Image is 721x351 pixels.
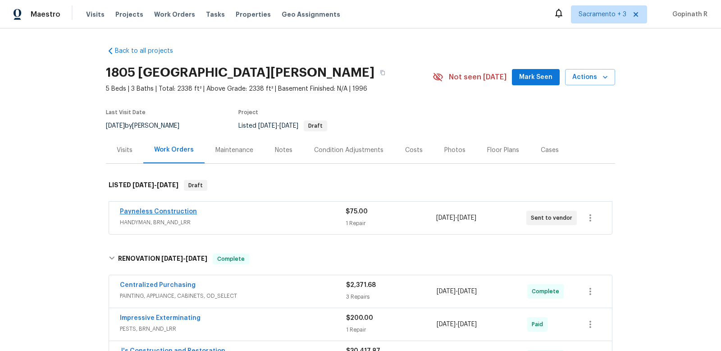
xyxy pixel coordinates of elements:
span: Paid [532,320,547,329]
span: [DATE] [436,215,455,221]
span: Tasks [206,11,225,18]
div: LISTED [DATE]-[DATE]Draft [106,171,615,200]
span: [DATE] [186,255,207,262]
span: Listed [238,123,327,129]
span: PAINTING, APPLIANCE, CABINETS, OD_SELECT [120,291,346,300]
a: Payneless Construction [120,208,197,215]
span: Sent to vendor [531,213,576,222]
span: Draft [305,123,326,129]
span: [DATE] [161,255,183,262]
span: 5 Beds | 3 Baths | Total: 2338 ft² | Above Grade: 2338 ft² | Basement Finished: N/A | 1996 [106,84,433,93]
span: $75.00 [346,208,368,215]
div: 1 Repair [346,219,436,228]
div: 3 Repairs [346,292,437,301]
div: Floor Plans [487,146,519,155]
span: Sacramento + 3 [579,10,626,19]
h6: LISTED [109,180,178,191]
span: [DATE] [157,182,178,188]
span: PESTS, BRN_AND_LRR [120,324,346,333]
div: Maintenance [215,146,253,155]
div: Photos [444,146,465,155]
h2: 1805 [GEOGRAPHIC_DATA][PERSON_NAME] [106,68,374,77]
a: Centralized Purchasing [120,282,196,288]
span: [DATE] [457,215,476,221]
span: Projects [115,10,143,19]
span: HANDYMAN, BRN_AND_LRR [120,218,346,227]
span: Complete [214,254,248,263]
div: Visits [117,146,132,155]
span: - [258,123,298,129]
div: by [PERSON_NAME] [106,120,190,131]
span: - [436,213,476,222]
span: [DATE] [258,123,277,129]
span: - [132,182,178,188]
span: $2,371.68 [346,282,376,288]
div: 1 Repair [346,325,437,334]
span: - [437,287,477,296]
span: Complete [532,287,563,296]
span: Properties [236,10,271,19]
span: Project [238,110,258,115]
a: Impressive Exterminating [120,315,201,321]
div: Cases [541,146,559,155]
span: [DATE] [458,288,477,295]
div: RENOVATION [DATE]-[DATE]Complete [106,245,615,273]
div: Costs [405,146,423,155]
span: [DATE] [437,288,456,295]
span: [DATE] [458,321,477,328]
button: Actions [565,69,615,86]
span: Mark Seen [519,72,552,83]
span: - [437,320,477,329]
button: Copy Address [374,65,391,81]
span: [DATE] [132,182,154,188]
div: Work Orders [154,145,194,154]
div: Notes [275,146,292,155]
a: Back to all projects [106,46,192,55]
span: Maestro [31,10,60,19]
span: [DATE] [106,123,125,129]
span: Actions [572,72,608,83]
span: - [161,255,207,262]
span: Last Visit Date [106,110,146,115]
span: Not seen [DATE] [449,73,507,82]
span: [DATE] [279,123,298,129]
span: Geo Assignments [282,10,340,19]
span: Draft [185,181,206,190]
div: Condition Adjustments [314,146,383,155]
span: Gopinath R [669,10,707,19]
span: Work Orders [154,10,195,19]
h6: RENOVATION [118,254,207,264]
span: [DATE] [437,321,456,328]
span: $200.00 [346,315,373,321]
button: Mark Seen [512,69,560,86]
span: Visits [86,10,105,19]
